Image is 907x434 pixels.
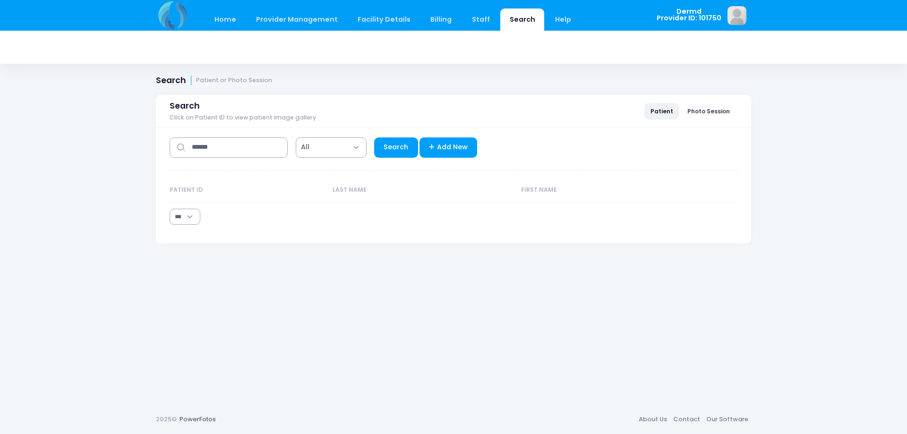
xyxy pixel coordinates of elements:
span: All [301,142,309,152]
a: Add New [419,137,478,158]
th: Last Name [328,178,516,203]
a: Contact [670,411,703,428]
h1: Search [156,76,272,85]
a: About Us [635,411,670,428]
a: Help [546,9,581,31]
span: Click on Patient ID to view patient image gallery [170,114,316,121]
a: Search [500,9,544,31]
a: Our Software [703,411,751,428]
th: First Name [517,178,714,203]
a: Home [205,9,245,31]
span: Dermd Provider ID: 101750 [657,8,721,22]
span: 2025© [156,415,177,424]
a: Billing [421,9,461,31]
span: Search [170,101,200,111]
img: image [727,6,746,25]
a: Photo Session [681,103,736,119]
small: Patient or Photo Session [196,77,272,84]
a: Staff [462,9,499,31]
a: Facility Details [349,9,420,31]
a: PowerFotos [180,415,216,424]
span: All [296,137,367,158]
a: Patient [644,103,679,119]
a: Provider Management [247,9,347,31]
a: Search [374,137,418,158]
th: Patient ID [170,178,328,203]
